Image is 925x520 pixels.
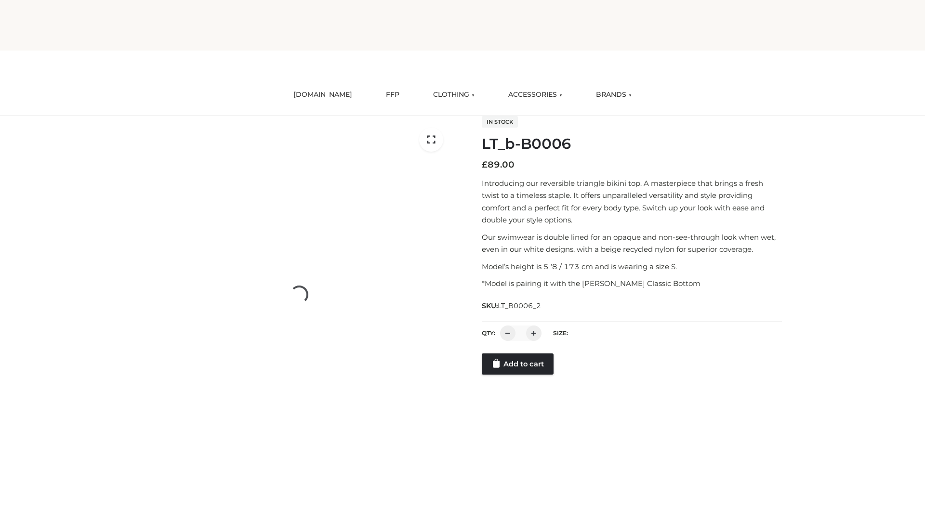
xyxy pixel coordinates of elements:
a: [DOMAIN_NAME] [286,84,359,105]
a: BRANDS [589,84,639,105]
span: In stock [482,116,518,128]
bdi: 89.00 [482,159,515,170]
a: Add to cart [482,353,554,375]
a: FFP [379,84,407,105]
p: Our swimwear is double lined for an opaque and non-see-through look when wet, even in our white d... [482,231,782,256]
label: QTY: [482,329,495,337]
a: CLOTHING [426,84,482,105]
span: LT_B0006_2 [498,301,541,310]
h1: LT_b-B0006 [482,135,782,153]
p: Introducing our reversible triangle bikini top. A masterpiece that brings a fresh twist to a time... [482,177,782,226]
span: SKU: [482,300,542,312]
a: ACCESSORIES [501,84,569,105]
p: *Model is pairing it with the [PERSON_NAME] Classic Bottom [482,277,782,290]
p: Model’s height is 5 ‘8 / 173 cm and is wearing a size S. [482,260,782,273]
span: £ [482,159,488,170]
label: Size: [553,329,568,337]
